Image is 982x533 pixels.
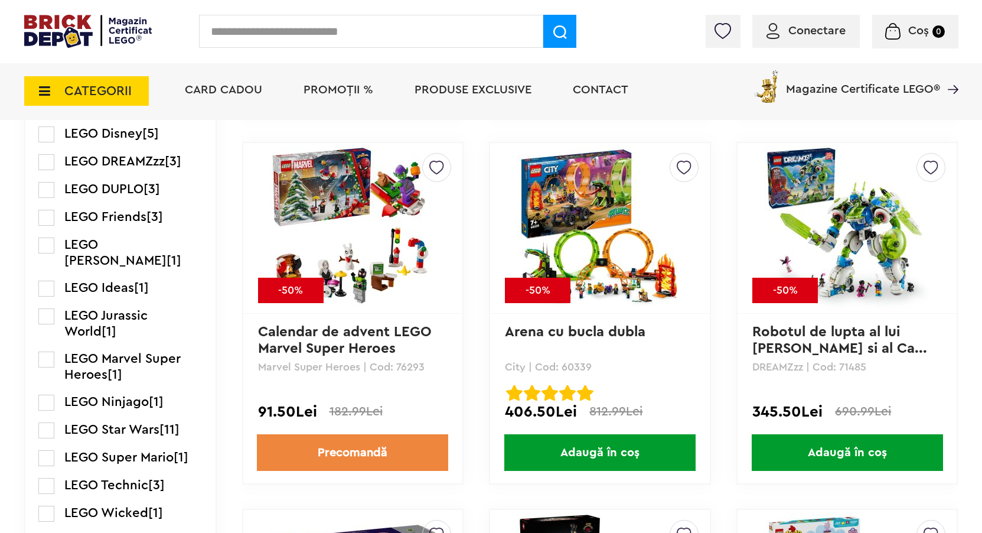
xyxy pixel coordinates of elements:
[149,395,164,408] span: [1]
[64,309,148,338] span: LEGO Jurassic World
[64,395,149,408] span: LEGO Ninjago
[506,385,523,401] img: Evaluare cu stele
[148,479,165,492] span: [3]
[185,84,262,96] a: Card Cadou
[64,127,142,140] span: LEGO Disney
[577,385,593,401] img: Evaluare cu stele
[765,145,930,311] img: Robotul de lupta al lui Mateo si al Cavalerului Z-Blob
[738,434,957,471] a: Adaugă în coș
[504,434,696,471] span: Adaugă în coș
[752,325,927,356] a: Robotul de lupta al lui [PERSON_NAME] si al Ca...
[148,506,163,519] span: [1]
[146,210,163,223] span: [3]
[559,385,576,401] img: Evaluare cu stele
[505,362,694,372] p: City | Cod: 60339
[752,278,818,303] div: -50%
[490,434,709,471] a: Adaugă în coș
[932,25,945,38] small: 0
[159,423,180,436] span: [11]
[258,405,317,419] span: 91.50Lei
[573,84,628,96] a: Contact
[143,183,160,196] span: [3]
[786,68,940,95] span: Magazine Certificate LEGO®
[64,281,134,294] span: LEGO Ideas
[257,434,448,471] a: Precomandă
[589,405,642,418] span: 812.99Lei
[270,145,435,311] img: Calendar de advent LEGO Marvel Super Heroes
[835,405,891,418] span: 690.99Lei
[329,405,383,418] span: 182.99Lei
[415,84,531,96] a: Produse exclusive
[64,155,165,168] span: LEGO DREAMZzz
[940,68,958,80] a: Magazine Certificate LEGO®
[541,385,558,401] img: Evaluare cu stele
[524,385,540,401] img: Evaluare cu stele
[788,25,846,37] span: Conectare
[64,84,132,97] span: CATEGORII
[102,325,116,338] span: [1]
[64,238,167,267] span: LEGO [PERSON_NAME]
[505,405,577,419] span: 406.50Lei
[64,183,143,196] span: LEGO DUPLO
[304,84,373,96] a: PROMOȚII %
[64,479,148,492] span: LEGO Technic
[64,423,159,436] span: LEGO Star Wars
[167,254,181,267] span: [1]
[752,405,823,419] span: 345.50Lei
[258,278,324,303] div: -50%
[165,155,181,168] span: [3]
[752,362,942,372] p: DREAMZzz | Cod: 71485
[766,25,846,37] a: Conectare
[258,362,448,372] p: Marvel Super Heroes | Cod: 76293
[908,25,929,37] span: Coș
[752,434,943,471] span: Adaugă în coș
[64,352,181,381] span: LEGO Marvel Super Heroes
[174,451,188,464] span: [1]
[517,145,683,311] img: Arena cu bucla dubla
[64,451,174,464] span: LEGO Super Mario
[505,325,645,339] a: Arena cu bucla dubla
[258,325,436,356] a: Calendar de advent LEGO Marvel Super Heroes
[505,278,570,303] div: -50%
[64,506,148,519] span: LEGO Wicked
[134,281,149,294] span: [1]
[142,127,159,140] span: [5]
[107,368,122,381] span: [1]
[64,210,146,223] span: LEGO Friends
